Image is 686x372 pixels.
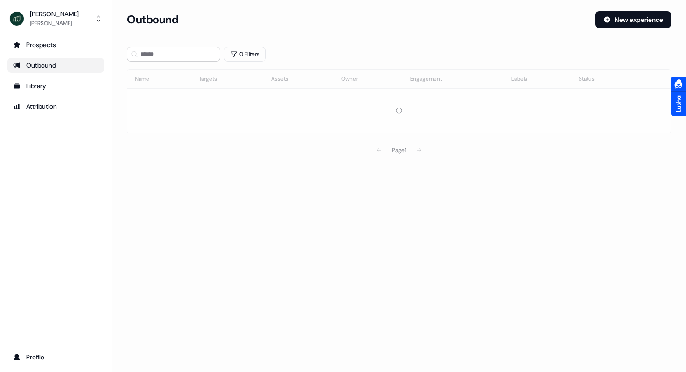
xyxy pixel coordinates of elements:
div: Prospects [13,40,98,49]
a: Go to attribution [7,99,104,114]
div: Attribution [13,102,98,111]
button: New experience [595,11,671,28]
a: Go to profile [7,350,104,365]
div: Library [13,81,98,91]
div: [PERSON_NAME] [30,9,79,19]
button: 0 Filters [224,47,266,62]
a: Go to templates [7,78,104,93]
div: Profile [13,352,98,362]
div: Outbound [13,61,98,70]
h3: Outbound [127,13,178,27]
div: [PERSON_NAME] [30,19,79,28]
a: Go to prospects [7,37,104,52]
button: [PERSON_NAME][PERSON_NAME] [7,7,104,30]
a: Go to outbound experience [7,58,104,73]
